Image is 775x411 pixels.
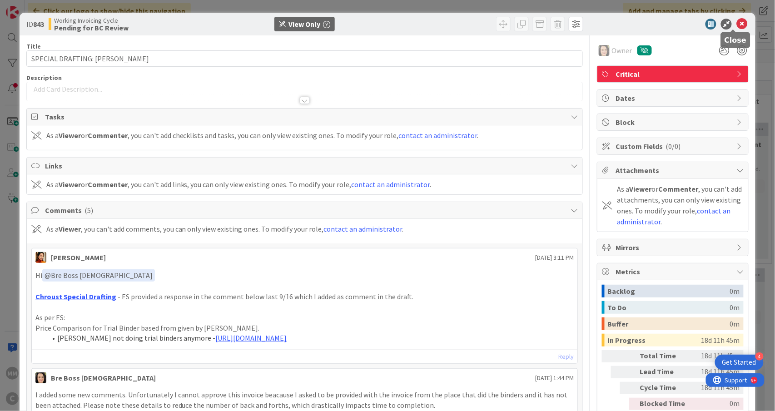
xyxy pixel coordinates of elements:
[640,366,690,378] div: Lead Time
[51,372,156,383] div: Bre Boss [DEMOGRAPHIC_DATA]
[607,301,730,314] div: To Do
[616,165,732,176] span: Attachments
[701,334,740,347] div: 18d 11h 45m
[45,111,566,122] span: Tasks
[715,355,764,370] div: Open Get Started checklist, remaining modules: 4
[535,253,574,262] span: [DATE] 3:11 PM
[51,252,106,263] div: [PERSON_NAME]
[535,373,574,383] span: [DATE] 1:44 PM
[693,382,740,394] div: 18d 11h 45m
[730,301,740,314] div: 0m
[26,42,41,50] label: Title
[45,271,51,280] span: @
[599,45,610,56] img: BL
[693,398,740,410] div: 0m
[35,323,574,333] p: Price Comparison for Trial Binder based from given by [PERSON_NAME].
[59,180,81,189] b: Viewer
[693,350,740,362] div: 18d 11h 45m
[640,350,690,362] div: Total Time
[399,131,477,140] a: contact an administrator
[607,317,730,330] div: Buffer
[84,206,93,215] span: ( 5 )
[45,205,566,216] span: Comments
[616,141,732,152] span: Custom Fields
[730,317,740,330] div: 0m
[617,183,744,227] div: As a or , you can't add attachments, you can only view existing ones. To modify your role, .
[35,292,116,301] a: Chroust Special Drafting
[616,117,732,128] span: Block
[35,252,46,263] img: PM
[693,366,740,378] div: 18d 11h 45m
[35,292,574,302] p: - ES provided a response in the comment below last 9/16 which I added as comment in the draft.
[607,285,730,297] div: Backlog
[46,223,404,234] div: As a , you can't add comments, you can only view existing ones. To modify your role, .
[658,184,698,193] b: Commenter
[216,333,287,342] a: [URL][DOMAIN_NAME]
[611,45,632,56] span: Owner
[33,20,44,29] b: 843
[59,131,81,140] b: Viewer
[558,351,574,362] a: Reply
[88,131,128,140] b: Commenter
[725,36,747,45] h5: Close
[59,224,81,233] b: Viewer
[46,130,479,141] div: As a or , you can't add checklists and tasks, you can only view existing ones. To modify your rol...
[26,74,62,82] span: Description
[88,180,128,189] b: Commenter
[666,142,681,151] span: ( 0/0 )
[54,17,129,24] span: Working Invoicing Cycle
[19,1,41,12] span: Support
[45,160,566,171] span: Links
[35,269,574,282] p: Hi
[629,184,651,193] b: Viewer
[640,398,690,410] div: Blocked Time
[616,93,732,104] span: Dates
[324,224,402,233] a: contact an administrator
[26,50,583,67] input: type card name here...
[722,358,756,367] div: Get Started
[35,312,574,323] p: As per ES:
[616,242,732,253] span: Mirrors
[607,334,701,347] div: In Progress
[45,271,153,280] span: Bre Boss [DEMOGRAPHIC_DATA]
[46,179,432,190] div: As a or , you can't add links, you can only view existing ones. To modify your role, .
[352,180,430,189] a: contact an administrator
[54,24,129,31] b: Pending for BC Review
[46,4,50,11] div: 9+
[288,19,320,30] div: View Only
[755,352,764,361] div: 4
[640,382,690,394] div: Cycle Time
[46,333,574,343] li: [PERSON_NAME] not doing trial binders anymore -
[616,69,732,79] span: Critical
[730,285,740,297] div: 0m
[616,266,732,277] span: Metrics
[35,372,46,383] img: BL
[35,390,574,410] p: I added some new comments. Unfortunately I cannot approve this invoice beacause I asked to be pro...
[26,19,44,30] span: ID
